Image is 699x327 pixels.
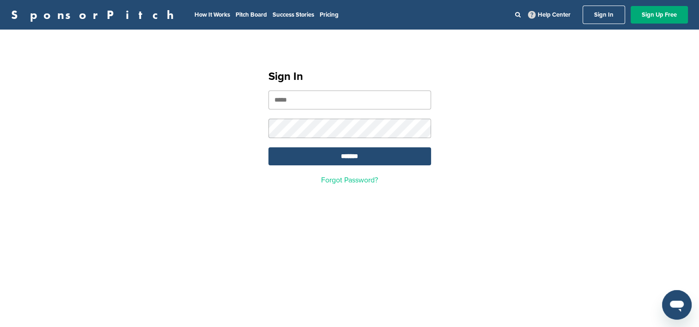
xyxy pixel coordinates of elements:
a: Pricing [320,11,339,18]
a: Success Stories [273,11,314,18]
a: Help Center [526,9,572,20]
a: Forgot Password? [321,176,378,185]
a: Pitch Board [236,11,267,18]
a: Sign In [583,6,625,24]
a: SponsorPitch [11,9,180,21]
a: How It Works [195,11,230,18]
h1: Sign In [268,68,431,85]
iframe: Button to launch messaging window [662,290,692,320]
a: Sign Up Free [631,6,688,24]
